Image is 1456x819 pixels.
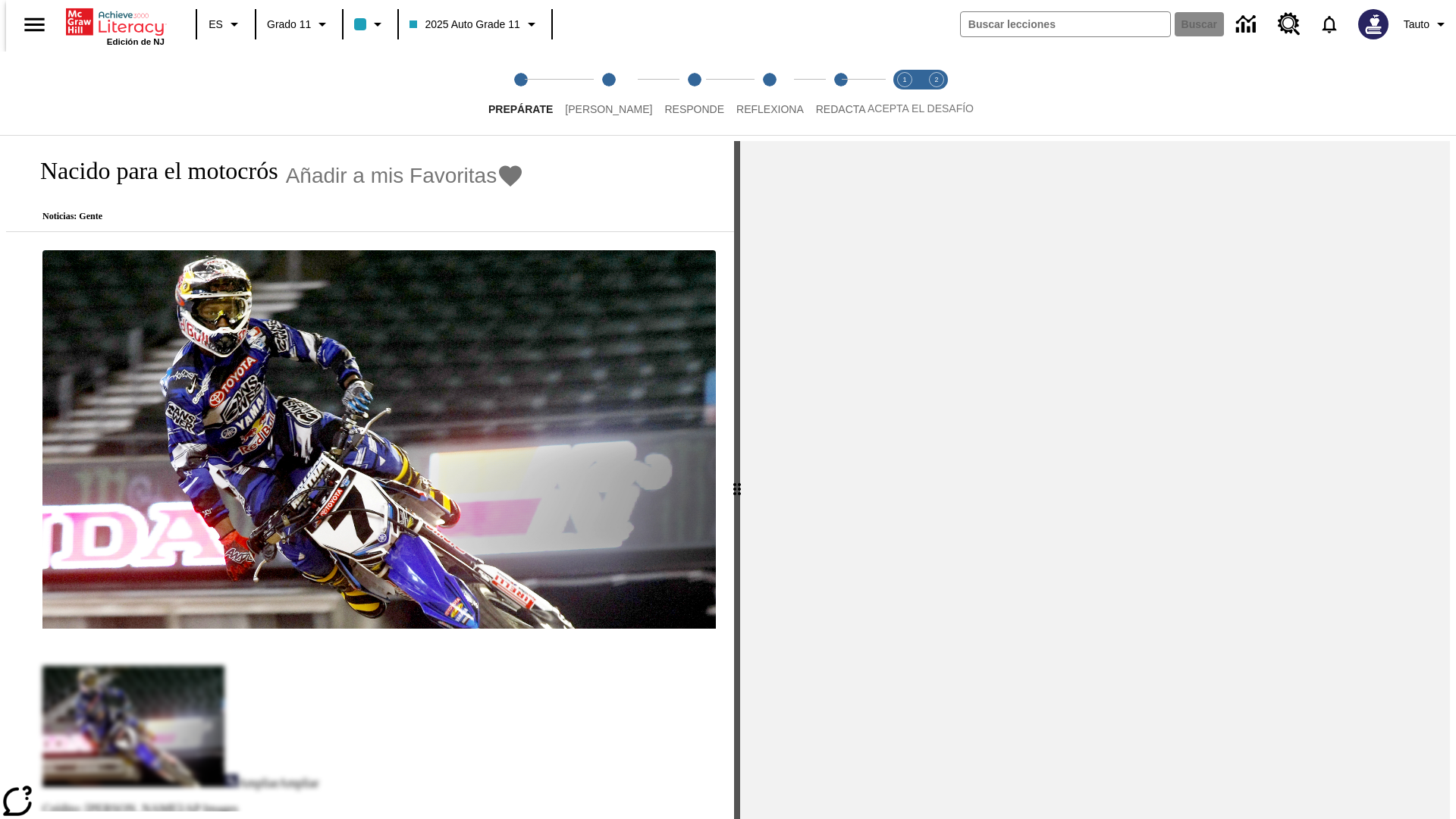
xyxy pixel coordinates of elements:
[6,141,734,811] div: reading
[1269,4,1310,45] a: Centro de recursos, Se abrirá en una pestaña nueva.
[286,162,525,189] button: Añadir a mis Favoritas - Nacido para el motocrós
[348,11,393,38] button: El color de la clase es azul claro. Cambiar el color de la clase.
[553,52,664,135] button: Lee step 2 of 5
[934,76,938,83] text: 2
[652,52,736,135] button: Responde step 3 of 5
[1310,5,1349,44] a: Notificaciones
[736,103,804,115] span: Reflexiona
[734,141,740,819] div: Pulsa la tecla de intro o la barra espaciadora y luego presiona las flechas de derecha e izquierd...
[267,17,311,33] span: Grado 11
[915,52,959,135] button: Acepta el desafío contesta step 2 of 2
[488,103,553,115] span: Prepárate
[107,37,165,46] span: Edición de NJ
[902,76,906,83] text: 1
[961,12,1170,36] input: Buscar campo
[209,17,223,33] span: ES
[12,2,57,47] button: Abrir el menú lateral
[883,52,927,135] button: Acepta el desafío lee step 1 of 2
[286,164,497,188] span: Añadir a mis Favoritas
[66,5,165,46] div: Portada
[740,141,1450,819] div: activity
[565,103,652,115] span: [PERSON_NAME]
[24,157,278,185] h1: Nacido para el motocrós
[1358,9,1389,39] img: Avatar
[261,11,337,38] button: Grado: Grado 11, Elige un grado
[724,52,816,135] button: Reflexiona step 4 of 5
[664,103,724,115] span: Responde
[816,103,866,115] span: Redacta
[868,102,974,115] span: ACEPTA EL DESAFÍO
[476,52,565,135] button: Prepárate step 1 of 5
[24,211,524,222] p: Noticias: Gente
[42,250,716,629] img: El corredor de motocrós James Stewart vuela por los aires en su motocicleta de montaña
[403,11,546,38] button: Clase: 2025 Auto Grade 11, Selecciona una clase
[202,11,250,38] button: Lenguaje: ES, Selecciona un idioma
[804,52,878,135] button: Redacta step 5 of 5
[1227,4,1269,45] a: Centro de información
[1349,5,1398,44] button: Escoja un nuevo avatar
[1404,17,1429,33] span: Tauto
[409,17,519,33] span: 2025 Auto Grade 11
[1398,11,1456,38] button: Perfil/Configuración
